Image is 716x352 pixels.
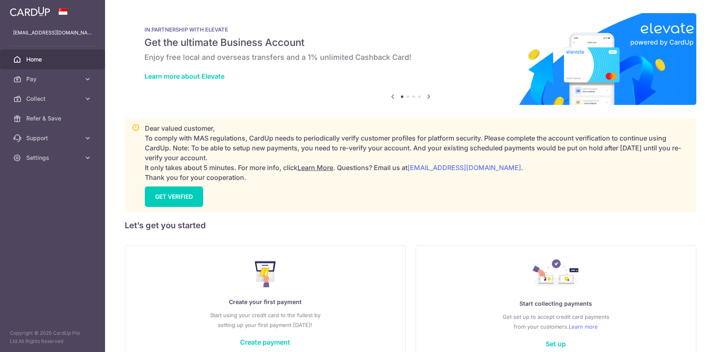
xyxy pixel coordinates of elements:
span: Refer & Save [26,114,80,123]
a: GET VERIFIED [145,186,203,207]
img: CardUp [10,7,50,16]
p: IN PARTNERSHIP WITH ELEVATE [144,26,677,33]
a: Set up [546,340,566,348]
span: Collect [26,95,80,103]
a: Create payment [240,338,290,346]
p: Get set up to accept credit card payments from your customers. [432,312,680,332]
a: Learn more about Elevate [144,72,224,80]
p: Start collecting payments [432,299,680,309]
img: Collect Payment [533,259,579,289]
span: Pay [26,75,80,83]
h6: Enjoy free local and overseas transfers and a 1% unlimited Cashback Card! [144,52,677,62]
h5: Let’s get you started [125,219,696,232]
a: Learn More [297,164,333,172]
a: [EMAIL_ADDRESS][DOMAIN_NAME] [407,164,521,172]
p: [EMAIL_ADDRESS][DOMAIN_NAME] [13,29,92,37]
p: Dear valued customer, To comply with MAS regulations, CardUp needs to periodically verify custome... [145,123,689,182]
img: Renovation banner [125,13,696,105]
span: Home [26,55,80,64]
img: Make Payment [255,261,276,287]
p: Start using your credit card to the fullest by setting up your first payment [DATE]! [142,310,389,330]
h5: Get the ultimate Business Account [144,36,677,49]
p: Create your first payment [142,297,389,307]
span: Settings [26,154,80,162]
span: Support [26,134,80,142]
a: Learn more [569,322,598,332]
